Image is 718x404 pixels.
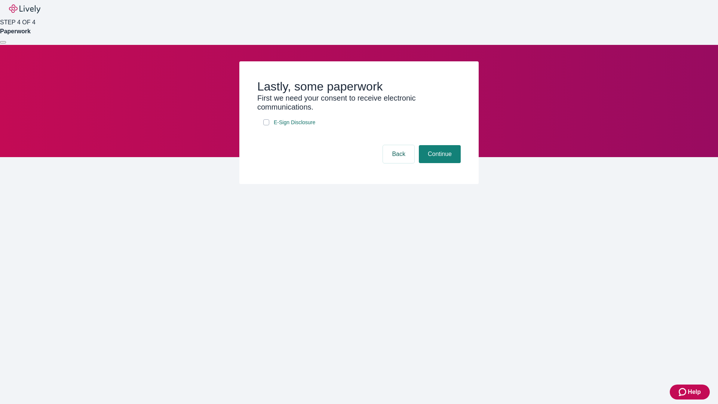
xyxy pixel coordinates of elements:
svg: Zendesk support icon [679,388,688,397]
h3: First we need your consent to receive electronic communications. [257,94,461,111]
button: Continue [419,145,461,163]
h2: Lastly, some paperwork [257,79,461,94]
img: Lively [9,4,40,13]
a: e-sign disclosure document [272,118,317,127]
button: Back [383,145,414,163]
span: Help [688,388,701,397]
button: Zendesk support iconHelp [670,385,710,400]
span: E-Sign Disclosure [274,119,315,126]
